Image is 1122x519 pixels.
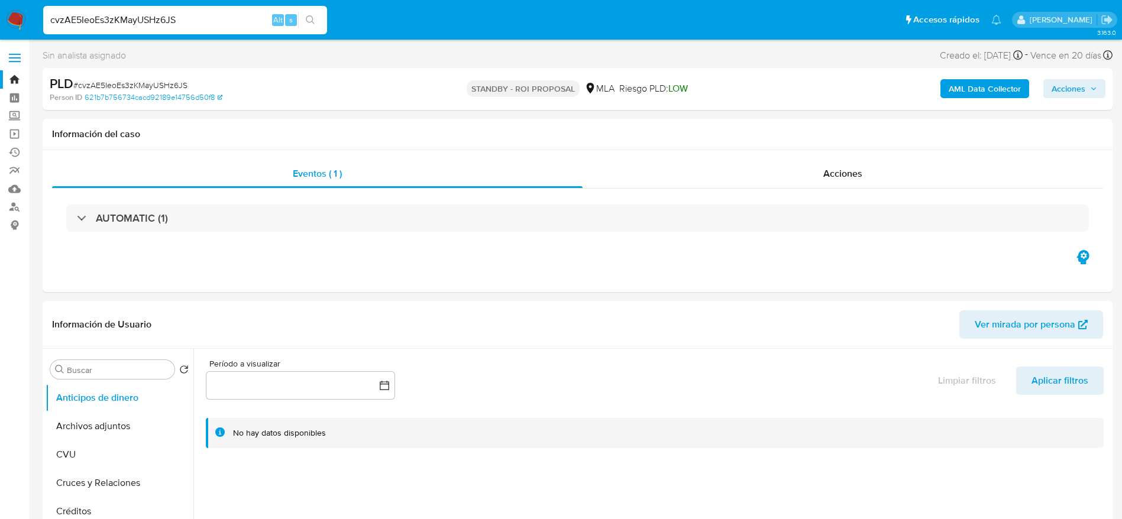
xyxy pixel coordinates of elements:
b: PLD [50,74,73,93]
span: Vence en 20 días [1030,49,1101,62]
button: Volver al orden por defecto [179,365,189,378]
button: Anticipos de dinero [46,384,193,412]
h1: Información del caso [52,128,1103,140]
div: Creado el: [DATE] [940,47,1023,63]
span: s [289,14,293,25]
p: STANDBY - ROI PROPOSAL [467,80,580,97]
a: Salir [1101,14,1113,26]
p: elaine.mcfarlane@mercadolibre.com [1030,14,1097,25]
button: Acciones [1043,79,1105,98]
div: AUTOMATIC (1) [66,205,1089,232]
span: Eventos ( 1 ) [293,167,342,180]
b: AML Data Collector [949,79,1021,98]
span: Riesgo PLD: [619,82,688,95]
button: Cruces y Relaciones [46,469,193,497]
a: Notificaciones [991,15,1001,25]
span: Ver mirada por persona [975,310,1075,339]
input: Buscar [67,365,170,375]
span: Sin analista asignado [43,49,126,62]
button: Archivos adjuntos [46,412,193,440]
span: Accesos rápidos [913,14,979,26]
button: CVU [46,440,193,469]
h3: AUTOMATIC (1) [96,212,168,225]
span: Alt [273,14,283,25]
button: Ver mirada por persona [959,310,1103,339]
span: Acciones [823,167,862,180]
span: Acciones [1052,79,1085,98]
span: LOW [668,82,688,95]
div: MLA [584,82,615,95]
span: # cvzAE5IeoEs3zKMayUSHz6JS [73,79,187,91]
a: 621b7b756734cacd92189e14756d50f8 [85,92,222,103]
h1: Información de Usuario [52,319,151,330]
button: search-icon [298,12,322,28]
b: Person ID [50,92,82,103]
span: - [1025,47,1028,63]
button: AML Data Collector [940,79,1029,98]
input: Buscar usuario o caso... [43,12,327,28]
button: Buscar [55,365,64,374]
